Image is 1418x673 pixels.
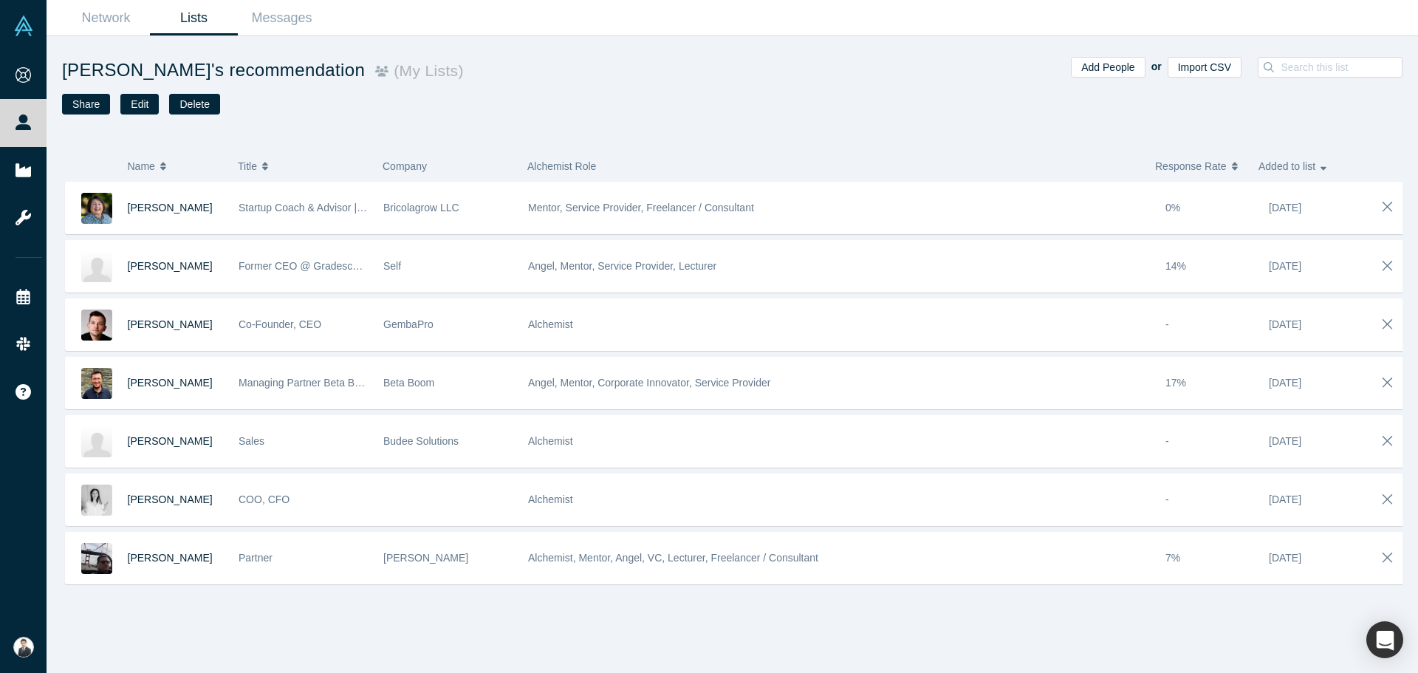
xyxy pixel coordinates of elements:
a: Network [62,1,150,35]
b: or [1151,61,1162,72]
a: [PERSON_NAME] [128,202,213,213]
span: 7% [1165,552,1180,564]
img: Alchemist Vault Logo [13,16,34,36]
span: [DATE] [1269,493,1301,505]
img: Irina Karpunina's Profile Image [81,485,112,516]
span: Alchemist [528,318,573,330]
span: Company [383,160,427,172]
span: Alchemist Role [527,160,596,172]
a: [PERSON_NAME] [128,260,213,272]
button: Edit [120,94,159,115]
span: Partner [239,552,273,564]
button: Share [62,94,110,115]
span: Angel, Mentor, Service Provider, Lecturer [528,260,716,272]
span: [DATE] [1269,377,1301,389]
span: Former CEO @ Gradescope [239,260,370,272]
span: 0% [1165,202,1180,213]
span: 17% [1165,377,1186,389]
span: Beta Boom [383,377,434,389]
span: - [1165,318,1169,330]
img: Val Jerdes's Profile Image [81,543,112,574]
a: [PERSON_NAME] [128,318,213,330]
span: Alchemist [528,435,573,447]
span: Response Rate [1155,151,1227,182]
img: Ann Marie Kenitzer's Profile Image [81,193,112,224]
span: Self [383,260,401,272]
button: Response Rate [1155,151,1243,182]
button: Delete [169,94,219,115]
span: Managing Partner Beta Boom [239,377,374,389]
span: Name [128,151,155,182]
a: [PERSON_NAME] [128,493,213,505]
span: - [1165,493,1169,505]
span: [DATE] [1269,435,1301,447]
a: [PERSON_NAME] [128,377,213,389]
span: [PERSON_NAME] [383,552,468,564]
a: Messages [238,1,326,35]
input: Search this list [1279,58,1411,77]
span: Added to list [1258,151,1315,182]
a: [PERSON_NAME] [128,552,213,564]
span: Angel, Mentor, Corporate Innovator, Service Provider [528,377,770,389]
span: Alchemist, Mentor, Angel, VC, Lecturer, Freelancer / Consultant [528,552,818,564]
button: Add People [1071,57,1145,78]
button: Added to list [1258,151,1346,182]
span: Sales [239,435,264,447]
small: ( My Lists ) [388,62,464,79]
span: [DATE] [1269,552,1301,564]
span: Budee Solutions [383,435,459,447]
span: Title [238,151,257,182]
span: [DATE] [1269,260,1301,272]
span: [DATE] [1269,202,1301,213]
h1: [PERSON_NAME]'s recommendation [62,57,733,83]
span: [DATE] [1269,318,1301,330]
img: Gabe Baumann's Profile Image [81,426,112,457]
span: Alchemist [528,493,573,505]
img: Arjun Singh's Profile Image [81,251,112,282]
span: Co-Founder, CEO [239,318,321,330]
img: Ando Konstantinidi's Profile Image [81,310,112,341]
span: GembaPro [383,318,434,330]
button: Title [238,151,367,182]
button: Name [128,151,223,182]
a: Lists [150,1,238,35]
img: Sergio Paluch's Profile Image [81,368,112,399]
span: Mentor, Service Provider, Freelancer / Consultant [528,202,754,213]
span: - [1165,435,1169,447]
button: Import CSV [1168,57,1241,78]
span: Startup Coach & Advisor | Fractional COO | Integrator | Transformation Specialist | Operationaliz... [239,202,962,213]
span: COO, CFO [239,493,290,505]
span: Bricolagrow LLC [383,202,459,213]
img: Yohei Okamoto's Account [13,637,34,657]
a: [PERSON_NAME] [128,435,213,447]
span: 14% [1165,260,1186,272]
